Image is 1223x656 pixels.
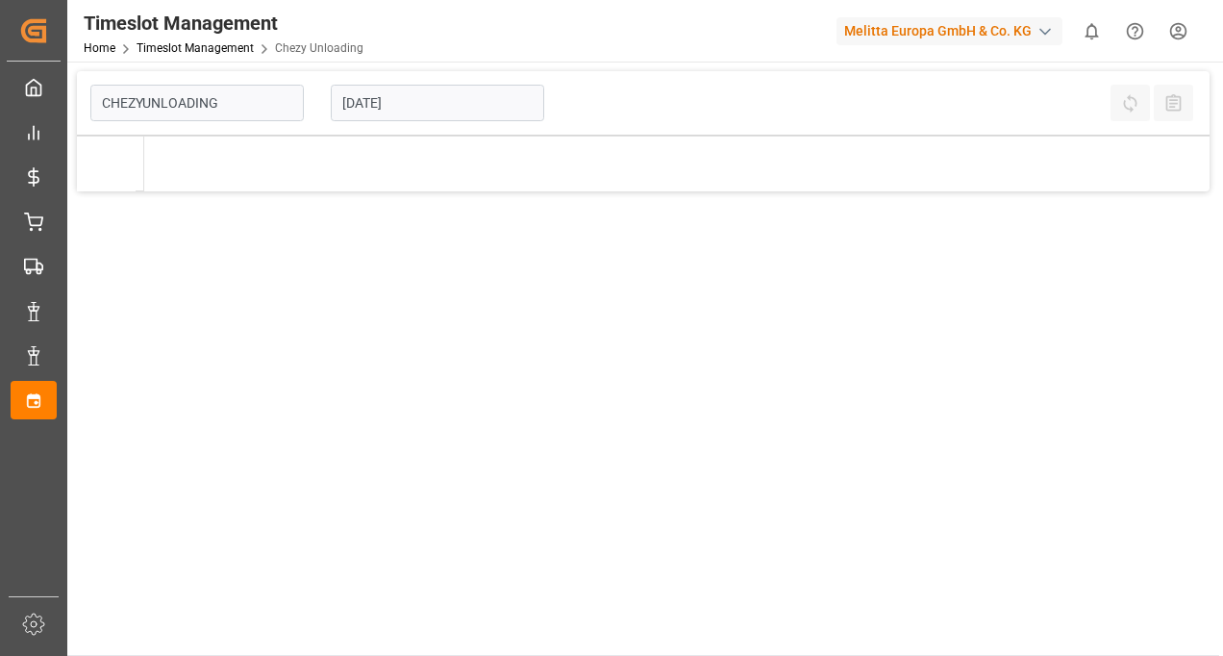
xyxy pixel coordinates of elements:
a: Home [84,41,115,55]
button: show 0 new notifications [1070,10,1113,53]
div: Timeslot Management [84,9,363,38]
input: DD-MM-YYYY [331,85,544,121]
div: Melitta Europa GmbH & Co. KG [836,17,1062,45]
input: Type to search/select [90,85,304,121]
button: Melitta Europa GmbH & Co. KG [836,13,1070,49]
a: Timeslot Management [137,41,254,55]
button: Help Center [1113,10,1157,53]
